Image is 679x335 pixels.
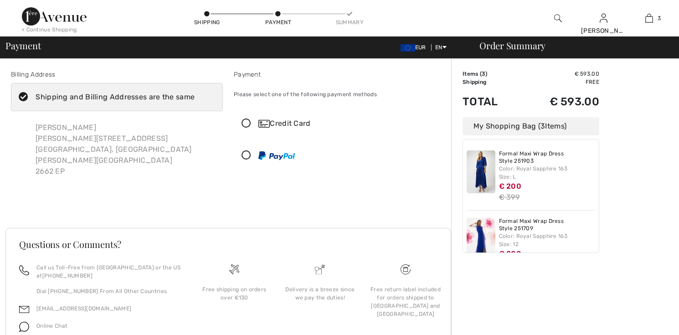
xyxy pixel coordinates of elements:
td: € 593.00 [519,70,599,78]
div: Payment [234,70,446,79]
a: [PHONE_NUMBER] [42,273,93,279]
span: EUR [401,44,430,51]
td: Shipping [463,78,519,86]
div: Payment [265,18,292,26]
a: Formal Maxi Wrap Dress Style 251903 [499,150,596,165]
a: [EMAIL_ADDRESS][DOMAIN_NAME] [36,305,131,312]
div: My Shopping Bag ( Items) [463,117,599,135]
s: € 399 [499,193,520,201]
img: Delivery is a breeze since we pay the duties! [315,264,325,274]
img: search the website [554,13,562,24]
div: [PERSON_NAME] [PERSON_NAME][STREET_ADDRESS] [GEOGRAPHIC_DATA], [GEOGRAPHIC_DATA][PERSON_NAME][GEO... [28,115,223,184]
span: € 200 [499,182,522,191]
div: Credit Card [258,118,439,129]
div: Billing Address [11,70,223,79]
span: 3 [540,122,545,130]
span: 3 [482,71,485,77]
img: My Info [600,13,607,24]
div: Please select one of the following payment methods [234,83,446,106]
img: email [19,304,29,314]
div: < Continue Shopping [22,26,77,34]
img: My Bag [645,13,653,24]
p: Call us Toll-Free from [GEOGRAPHIC_DATA] or the US at [36,263,181,280]
div: Color: Royal Sapphire 163 Size: L [499,165,596,181]
img: Credit Card [258,120,270,128]
img: 1ère Avenue [22,7,87,26]
td: € 593.00 [519,86,599,117]
div: Summary [336,18,363,26]
div: [PERSON_NAME] [581,26,626,36]
div: Shipping and Billing Addresses are the same [36,92,195,103]
img: Free shipping on orders over &#8364;130 [229,264,239,274]
div: Order Summary [468,41,674,50]
div: Delivery is a breeze since we pay the duties! [284,285,355,302]
td: Total [463,86,519,117]
img: chat [19,322,29,332]
div: Shipping [193,18,221,26]
a: Formal Maxi Wrap Dress Style 251709 [499,218,596,232]
div: Color: Royal Sapphire 163 Size: 12 [499,232,596,248]
td: Free [519,78,599,86]
img: Formal Maxi Wrap Dress Style 251709 [467,218,495,261]
img: PayPal [258,151,295,160]
a: 3 [627,13,671,24]
td: Items ( ) [463,70,519,78]
a: Sign In [600,14,607,22]
div: Free return label included for orders shipped to [GEOGRAPHIC_DATA] and [GEOGRAPHIC_DATA] [370,285,441,318]
img: Free shipping on orders over &#8364;130 [401,264,411,274]
span: € 200 [499,249,522,258]
div: Free shipping on orders over €130 [199,285,270,302]
h3: Questions or Comments? [19,240,437,249]
span: Payment [5,41,41,50]
img: Euro [401,44,415,52]
span: Online Chat [36,323,67,329]
img: call [19,265,29,275]
p: Dial [PHONE_NUMBER] From All Other Countries [36,287,181,295]
img: Formal Maxi Wrap Dress Style 251903 [467,150,495,193]
span: 3 [658,14,661,22]
span: EN [435,44,447,51]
